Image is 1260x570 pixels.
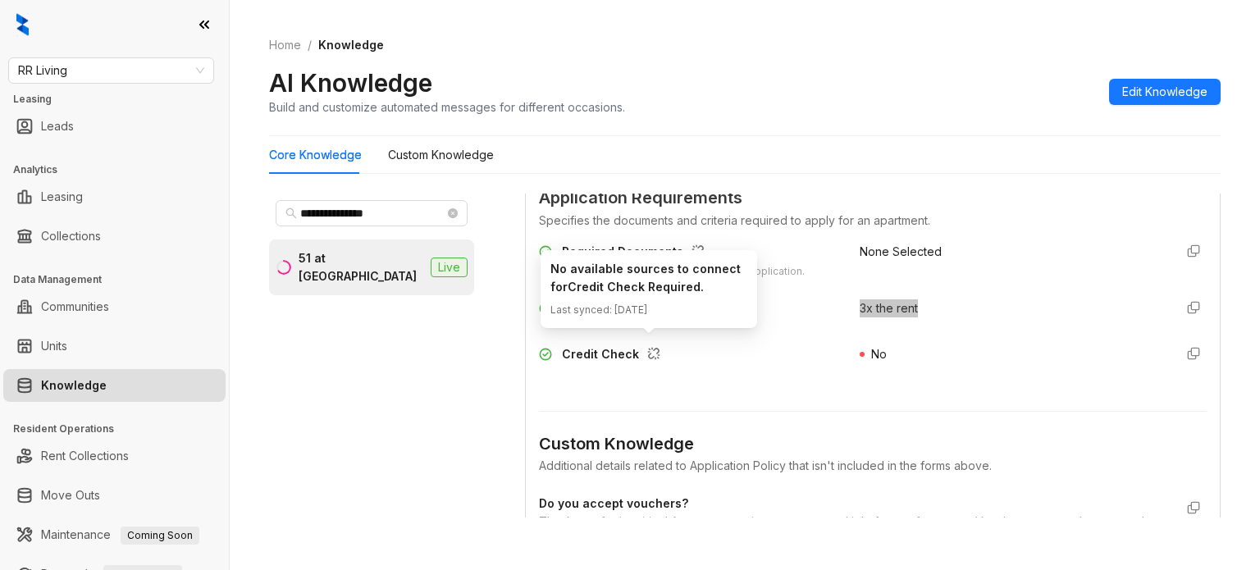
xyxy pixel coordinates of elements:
[18,58,204,83] span: RR Living
[3,518,226,551] li: Maintenance
[318,38,384,52] span: Knowledge
[539,496,688,510] strong: Do you accept vouchers?
[3,180,226,213] li: Leasing
[539,212,1207,230] div: Specifies the documents and criteria required to apply for an apartment.
[1109,79,1221,105] button: Edit Knowledge
[41,180,83,213] a: Leasing
[41,290,109,323] a: Communities
[299,249,424,285] div: 51 at [GEOGRAPHIC_DATA]
[41,369,107,402] a: Knowledge
[121,527,199,545] span: Coming Soon
[3,220,226,253] li: Collections
[3,290,226,323] li: Communities
[41,220,101,253] a: Collections
[269,146,362,164] div: Core Knowledge
[308,36,312,54] li: /
[431,258,468,277] span: Live
[269,98,625,116] div: Build and customize automated messages for different occasions.
[13,162,229,177] h3: Analytics
[41,440,129,472] a: Rent Collections
[3,330,226,363] li: Units
[562,299,716,321] div: Income Requirements
[871,347,887,361] span: No
[448,208,458,218] span: close-circle
[13,272,229,287] h3: Data Management
[3,479,226,512] li: Move Outs
[269,67,432,98] h2: AI Knowledge
[860,244,942,258] span: None Selected
[3,440,226,472] li: Rent Collections
[539,185,1207,211] span: Application Requirements
[41,110,74,143] a: Leads
[539,431,1207,457] div: Custom Knowledge
[3,369,226,402] li: Knowledge
[562,264,805,280] div: Select the documents required for the application.
[13,92,229,107] h3: Leasing
[16,13,29,36] img: logo
[3,110,226,143] li: Leads
[539,457,1207,475] div: Additional details related to Application Policy that isn't included in the forms above.
[562,243,805,264] div: Required Documents
[1122,83,1207,101] span: Edit Knowledge
[562,345,667,367] div: Credit Check
[13,422,229,436] h3: Resident Operations
[285,207,297,219] span: search
[41,479,100,512] a: Move Outs
[388,146,494,164] div: Custom Knowledge
[41,330,67,363] a: Units
[266,36,304,54] a: Home
[860,301,918,315] span: 3x the rent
